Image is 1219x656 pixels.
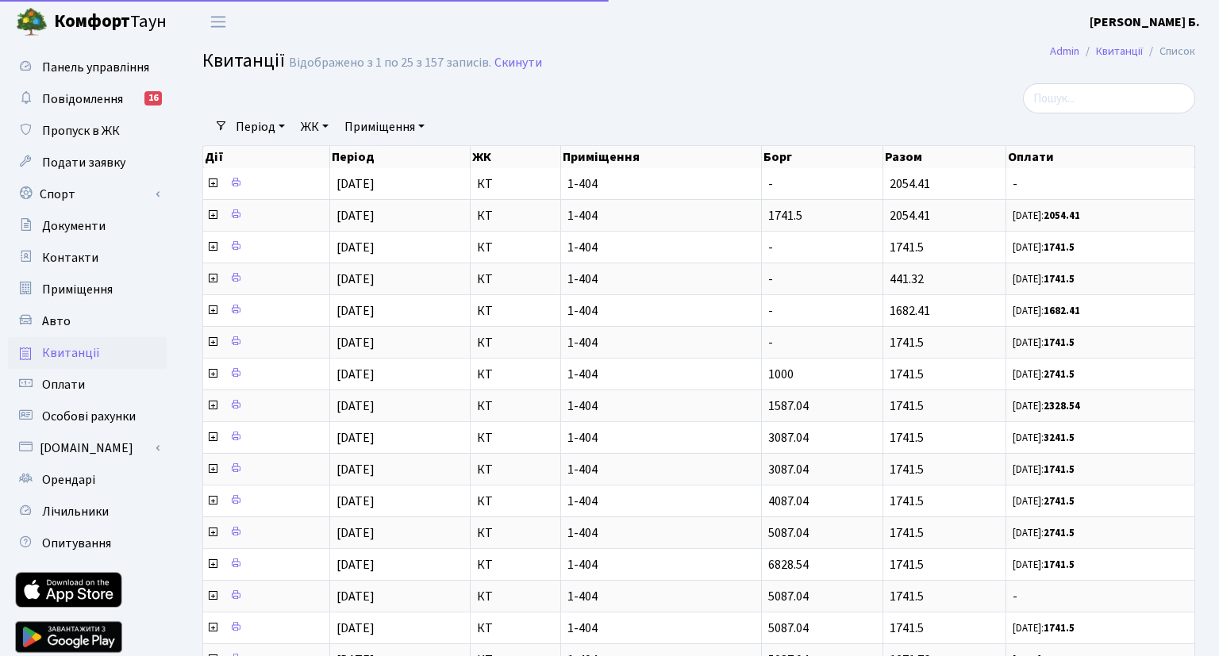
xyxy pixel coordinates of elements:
[567,178,755,190] span: 1-404
[42,59,149,76] span: Панель управління
[768,524,809,542] span: 5087.04
[42,313,71,330] span: Авто
[8,527,167,559] a: Опитування
[1013,399,1080,413] small: [DATE]:
[203,146,330,168] th: Дії
[890,493,924,510] span: 1741.5
[8,369,167,401] a: Оплати
[229,113,291,140] a: Період
[1026,35,1219,68] nav: breadcrumb
[1044,304,1080,318] b: 1682.41
[1044,399,1080,413] b: 2328.54
[336,366,375,383] span: [DATE]
[8,496,167,527] a: Лічильники
[561,146,762,168] th: Приміщення
[1044,209,1080,223] b: 2054.41
[144,91,162,105] div: 16
[890,334,924,351] span: 1741.5
[768,620,809,637] span: 5087.04
[471,146,561,168] th: ЖК
[890,239,924,256] span: 1741.5
[16,6,48,38] img: logo.png
[768,429,809,447] span: 3087.04
[883,146,1006,168] th: Разом
[477,241,554,254] span: КТ
[42,90,123,108] span: Повідомлення
[567,400,755,412] span: 1-404
[1013,304,1080,318] small: [DATE]:
[1050,43,1079,59] a: Admin
[768,239,773,256] span: -
[1013,590,1188,603] span: -
[8,115,167,147] a: Пропуск в ЖК
[42,535,111,552] span: Опитування
[567,273,755,286] span: 1-404
[1044,494,1075,508] b: 2741.5
[477,209,554,222] span: КТ
[1044,462,1075,477] b: 1741.5
[567,432,755,444] span: 1-404
[890,175,930,193] span: 2054.41
[477,622,554,635] span: КТ
[8,432,167,464] a: [DOMAIN_NAME]
[8,274,167,305] a: Приміщення
[477,368,554,381] span: КТ
[477,336,554,349] span: КТ
[477,178,554,190] span: КТ
[8,52,167,83] a: Панель управління
[294,113,335,140] a: ЖК
[42,344,100,362] span: Квитанції
[1090,13,1200,32] a: [PERSON_NAME] Б.
[336,334,375,351] span: [DATE]
[890,207,930,224] span: 2054.41
[8,147,167,178] a: Подати заявку
[338,113,431,140] a: Приміщення
[890,429,924,447] span: 1741.5
[890,556,924,574] span: 1741.5
[762,146,883,168] th: Борг
[477,273,554,286] span: КТ
[768,556,809,574] span: 6828.54
[768,588,809,605] span: 5087.04
[567,209,755,222] span: 1-404
[8,464,167,496] a: Орендарі
[477,432,554,444] span: КТ
[1023,83,1195,113] input: Пошук...
[336,175,375,193] span: [DATE]
[289,56,491,71] div: Відображено з 1 по 25 з 157 записів.
[890,588,924,605] span: 1741.5
[42,249,98,267] span: Контакти
[42,217,106,235] span: Документи
[336,493,375,510] span: [DATE]
[42,122,120,140] span: Пропуск в ЖК
[477,527,554,539] span: КТ
[1013,178,1188,190] span: -
[890,620,924,637] span: 1741.5
[477,305,554,317] span: КТ
[8,83,167,115] a: Повідомлення16
[890,270,924,288] span: 441.32
[567,241,755,254] span: 1-404
[42,154,125,171] span: Подати заявку
[1013,240,1075,255] small: [DATE]:
[1044,621,1075,635] b: 1741.5
[8,210,167,242] a: Документи
[768,461,809,478] span: 3087.04
[202,47,285,75] span: Квитанції
[336,556,375,574] span: [DATE]
[1044,431,1075,445] b: 3241.5
[336,588,375,605] span: [DATE]
[890,302,930,320] span: 1682.41
[336,302,375,320] span: [DATE]
[768,397,809,415] span: 1587.04
[42,471,95,489] span: Орендарі
[768,207,802,224] span: 1741.5
[768,302,773,320] span: -
[1044,558,1075,572] b: 1741.5
[768,175,773,193] span: -
[8,305,167,337] a: Авто
[494,56,542,71] a: Скинути
[1044,240,1075,255] b: 1741.5
[890,461,924,478] span: 1741.5
[1013,431,1075,445] small: [DATE]:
